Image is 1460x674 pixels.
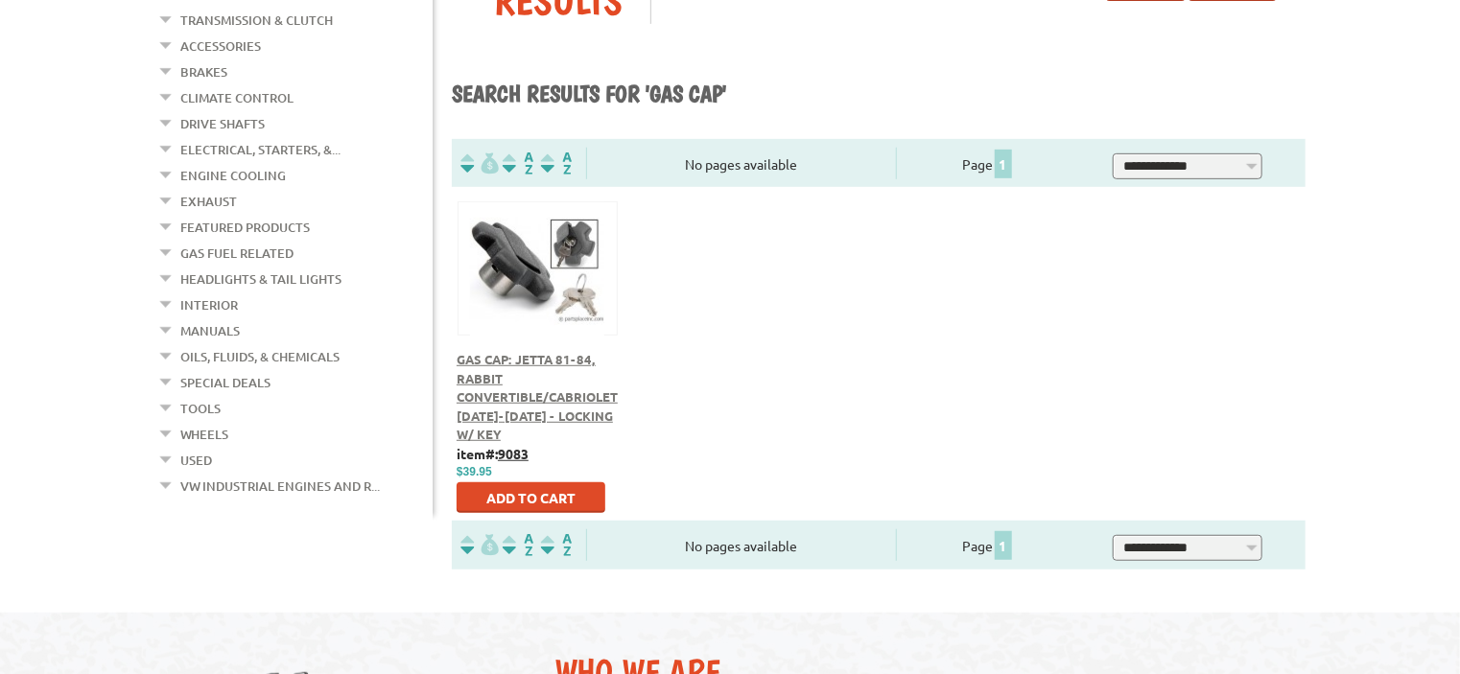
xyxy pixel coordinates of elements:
[180,422,228,447] a: Wheels
[180,474,380,499] a: VW Industrial Engines and R...
[587,536,896,556] div: No pages available
[460,152,499,174] img: filterpricelow.svg
[486,489,576,506] span: Add to Cart
[180,344,340,369] a: Oils, Fluids, & Chemicals
[457,482,605,513] button: Add to Cart
[180,111,265,136] a: Drive Shafts
[896,529,1079,561] div: Page
[499,534,537,556] img: Sort by Headline
[896,148,1079,179] div: Page
[180,318,240,343] a: Manuals
[180,137,341,162] a: Electrical, Starters, &...
[537,534,576,556] img: Sort by Sales Rank
[180,163,286,188] a: Engine Cooling
[180,189,237,214] a: Exhaust
[180,292,238,317] a: Interior
[180,267,341,291] a: Headlights & Tail Lights
[180,215,310,240] a: Featured Products
[180,85,294,110] a: Climate Control
[995,150,1012,178] span: 1
[180,396,221,421] a: Tools
[180,241,294,266] a: Gas Fuel Related
[457,465,492,478] span: $39.95
[498,445,529,462] u: 9083
[499,152,537,174] img: Sort by Headline
[457,351,618,442] a: Gas Cap: Jetta 81-84, Rabbit Convertible/Cabriolet [DATE]-[DATE] - Locking w/ Key
[180,34,261,58] a: Accessories
[537,152,576,174] img: Sort by Sales Rank
[180,59,227,84] a: Brakes
[460,534,499,556] img: filterpricelow.svg
[587,154,896,174] div: No pages available
[457,445,529,462] b: item#:
[995,531,1012,560] span: 1
[180,8,333,33] a: Transmission & Clutch
[180,448,212,473] a: Used
[452,80,1306,110] h1: Search results for 'gas cap'
[180,370,271,395] a: Special Deals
